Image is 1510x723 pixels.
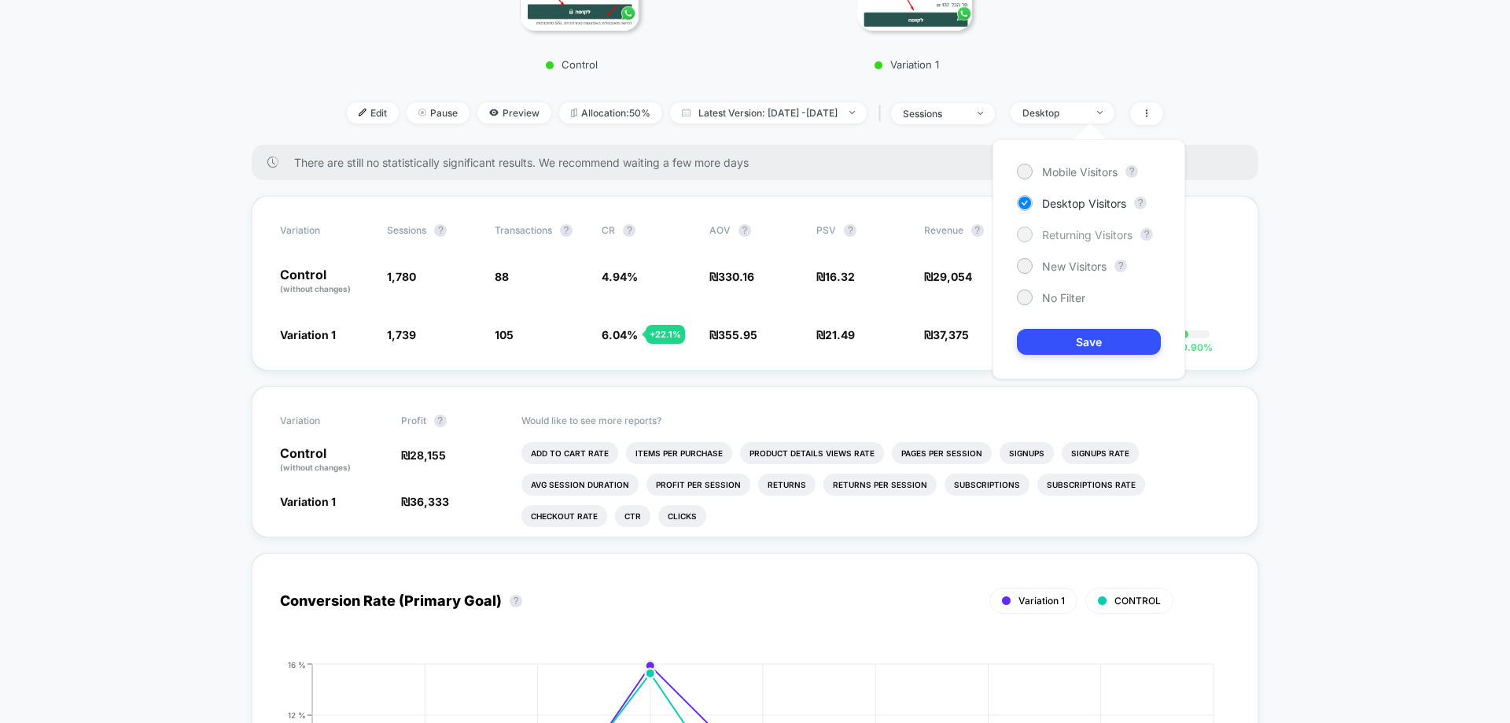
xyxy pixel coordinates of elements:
span: 1,780 [387,270,416,283]
span: Revenue [924,224,963,236]
button: ? [510,595,522,607]
span: Variation [280,224,366,237]
li: Add To Cart Rate [521,442,618,464]
span: Sessions [387,224,426,236]
button: ? [1134,197,1147,209]
li: Pages Per Session [892,442,992,464]
span: Allocation: 50% [559,102,662,124]
span: Profit [401,415,426,426]
button: ? [560,224,573,237]
span: There are still no statistically significant results. We recommend waiting a few more days [294,156,1227,169]
span: ₪ [816,270,855,283]
li: Clicks [658,505,706,527]
button: ? [971,224,984,237]
span: ₪ [401,448,446,462]
div: sessions [903,108,966,120]
li: Subscriptions Rate [1037,474,1145,496]
span: Desktop Visitors [1042,197,1126,210]
span: ₪ [401,495,449,508]
span: Pause [407,102,470,124]
span: Edit [347,102,399,124]
span: New Visitors [1042,260,1107,273]
li: Checkout Rate [521,505,607,527]
span: 355.95 [718,328,757,341]
span: 88 [495,270,509,283]
img: end [1097,111,1103,114]
button: ? [434,415,447,427]
button: ? [1140,228,1153,241]
span: 37,375 [933,328,969,341]
div: + 22.1 % [646,325,685,344]
span: ₪ [709,328,757,341]
span: (without changes) [280,463,351,472]
li: Signups Rate [1062,442,1139,464]
p: Control [280,447,385,474]
span: | [875,102,891,125]
span: 330.16 [718,270,754,283]
span: 36,333 [410,495,449,508]
img: end [978,112,983,115]
button: ? [844,224,856,237]
p: Variation 1 [769,58,1044,71]
button: Save [1017,329,1161,355]
button: ? [434,224,447,237]
li: Returns Per Session [823,474,937,496]
li: Avg Session Duration [521,474,639,496]
span: 1,739 [387,328,416,341]
span: Preview [477,102,551,124]
li: Returns [758,474,816,496]
tspan: 12 % [288,710,306,719]
button: ? [623,224,635,237]
div: Desktop [1022,107,1085,119]
span: Transactions [495,224,552,236]
li: Profit Per Session [646,474,750,496]
span: ₪ [709,270,754,283]
p: Control [280,268,371,295]
button: ? [1114,260,1127,272]
span: ₪ [924,328,969,341]
span: No Filter [1042,291,1085,304]
span: 29,054 [933,270,972,283]
span: 16.32 [825,270,855,283]
img: end [849,111,855,114]
span: ₪ [816,328,855,341]
li: Items Per Purchase [626,442,732,464]
img: rebalance [571,109,577,117]
span: 4.94 % [602,270,638,283]
span: Returning Visitors [1042,228,1132,242]
li: Product Details Views Rate [740,442,884,464]
span: Variation 1 [1018,595,1065,607]
p: Control [434,58,709,71]
span: Variation 1 [280,495,336,508]
span: 105 [495,328,514,341]
span: CR [602,224,615,236]
span: Variation [280,415,366,427]
span: (without changes) [280,284,351,293]
span: AOV [709,224,731,236]
li: Subscriptions [945,474,1029,496]
tspan: 16 % [288,659,306,669]
img: edit [359,109,366,116]
span: Mobile Visitors [1042,165,1118,179]
img: end [418,109,426,116]
img: calendar [682,109,691,116]
button: ? [738,224,751,237]
span: 21.49 [825,328,855,341]
span: 6.04 % [602,328,638,341]
span: Variation 1 [280,328,336,341]
span: ₪ [924,270,972,283]
span: CONTROL [1114,595,1161,607]
li: Signups [1000,442,1054,464]
p: Would like to see more reports? [521,415,1230,426]
button: ? [1125,165,1138,178]
span: PSV [816,224,836,236]
li: Ctr [615,505,650,527]
span: 28,155 [410,448,446,462]
span: Latest Version: [DATE] - [DATE] [670,102,867,124]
